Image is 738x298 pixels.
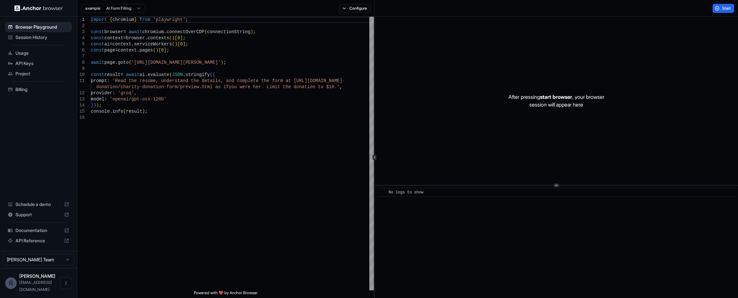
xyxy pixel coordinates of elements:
[77,35,85,41] div: 4
[5,32,72,42] div: Session History
[389,190,423,195] span: No logs to show
[15,86,69,93] span: Billing
[204,29,207,34] span: (
[183,72,185,77] span: .
[253,29,256,34] span: ;
[129,29,142,34] span: await
[145,35,147,41] span: .
[118,60,129,65] span: goto
[172,72,183,77] span: JSON
[104,29,123,34] span: browser
[14,5,63,11] img: Anchor Logo
[129,60,131,65] span: (
[134,17,137,22] span: }
[229,84,339,89] span: you were her. Limit the donation to $10.'
[508,93,604,108] p: After pressing , your browser session will appear here
[5,277,17,289] div: R
[77,96,85,102] div: 13
[91,78,107,83] span: prompt
[169,35,172,41] span: (
[118,90,134,96] span: 'groq'
[15,34,69,41] span: Session History
[339,4,371,13] button: Configure
[96,103,99,108] span: )
[134,90,137,96] span: ,
[183,35,185,41] span: ;
[112,42,131,47] span: context
[77,23,85,29] div: 2
[145,109,147,114] span: ;
[164,29,166,34] span: .
[180,42,183,47] span: 0
[175,35,177,41] span: [
[107,78,109,83] span: :
[123,109,126,114] span: (
[77,115,85,121] div: 16
[172,42,175,47] span: (
[177,42,180,47] span: [
[156,48,158,53] span: )
[91,29,104,34] span: const
[77,66,85,72] div: 9
[91,109,110,114] span: console
[213,72,215,77] span: {
[91,42,104,47] span: const
[110,97,166,102] span: 'openai/gpt-oss-120b'
[126,35,145,41] span: browser
[120,72,123,77] span: =
[110,42,112,47] span: =
[15,201,61,208] span: Schedule a demo
[194,290,258,298] span: Powered with ❤️ by Anchor Browser
[161,48,164,53] span: 0
[115,48,118,53] span: =
[540,94,572,100] span: start browser
[5,199,72,210] div: Schedule a demo
[185,17,188,22] span: ;
[15,50,69,56] span: Usage
[153,48,156,53] span: (
[166,29,204,34] span: connectOverCDP
[221,60,223,65] span: )
[153,17,185,22] span: 'playwright'
[15,70,69,77] span: Project
[381,189,384,196] span: ​
[77,17,85,23] div: 1
[115,60,118,65] span: .
[112,17,134,22] span: chromium
[15,227,61,234] span: Documentation
[5,225,72,236] div: Documentation
[91,60,104,65] span: await
[91,97,104,102] span: model
[166,48,169,53] span: ;
[5,48,72,58] div: Usage
[112,109,123,114] span: info
[131,42,134,47] span: .
[126,109,142,114] span: result
[104,72,120,77] span: result
[77,90,85,96] div: 12
[5,236,72,246] div: API Reference
[248,78,342,83] span: lete the form at [URL][DOMAIN_NAME]
[91,72,104,77] span: const
[142,109,145,114] span: )
[180,35,183,41] span: ]
[158,48,161,53] span: [
[96,84,229,89] span: donation/charity-donation-form/preview.html as if
[123,35,126,41] span: =
[5,22,72,32] div: Browser Playground
[172,35,175,41] span: )
[145,72,147,77] span: .
[104,48,115,53] span: page
[169,72,172,77] span: (
[5,58,72,69] div: API Keys
[340,84,342,89] span: ,
[713,4,734,13] button: Start
[104,35,123,41] span: context
[77,29,85,35] div: 3
[99,103,101,108] span: ;
[134,42,172,47] span: serviceWorkers
[112,90,115,96] span: :
[110,109,112,114] span: .
[5,84,72,95] div: Billing
[131,60,221,65] span: '[URL][DOMAIN_NAME][PERSON_NAME]'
